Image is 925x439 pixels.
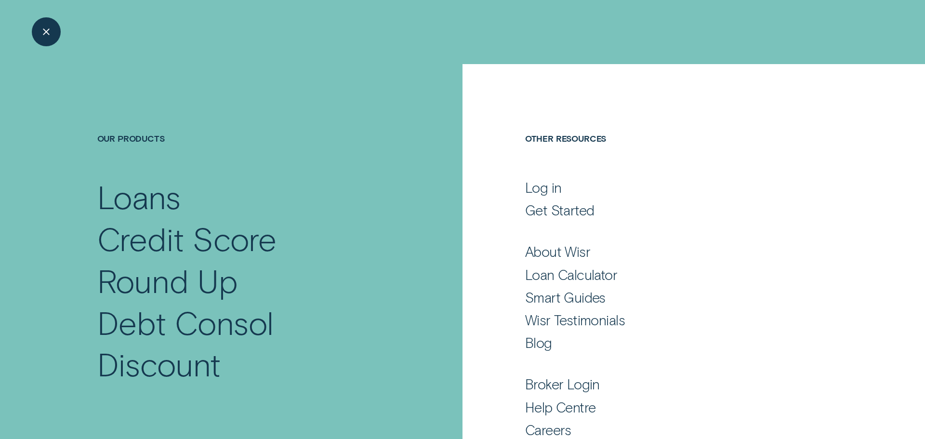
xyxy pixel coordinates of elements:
[525,375,600,393] div: Broker Login
[525,201,827,219] a: Get Started
[97,302,396,385] a: Debt Consol Discount
[525,133,827,176] h4: Other Resources
[525,334,827,351] a: Blog
[525,421,827,439] a: Careers
[525,243,590,260] div: About Wisr
[97,176,396,218] a: Loans
[525,399,827,416] a: Help Centre
[525,179,562,196] div: Log in
[32,17,61,46] button: Close Menu
[525,311,625,329] div: Wisr Testimonials
[97,133,396,176] h4: Our Products
[525,375,827,393] a: Broker Login
[525,266,617,283] div: Loan Calculator
[97,260,396,302] a: Round Up
[525,243,827,260] a: About Wisr
[97,176,181,218] div: Loans
[525,266,827,283] a: Loan Calculator
[525,289,606,306] div: Smart Guides
[97,260,238,302] div: Round Up
[525,311,827,329] a: Wisr Testimonials
[525,179,827,196] a: Log in
[97,218,396,260] a: Credit Score
[525,201,595,219] div: Get Started
[525,421,571,439] div: Careers
[525,289,827,306] a: Smart Guides
[525,334,552,351] div: Blog
[97,218,277,260] div: Credit Score
[525,399,596,416] div: Help Centre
